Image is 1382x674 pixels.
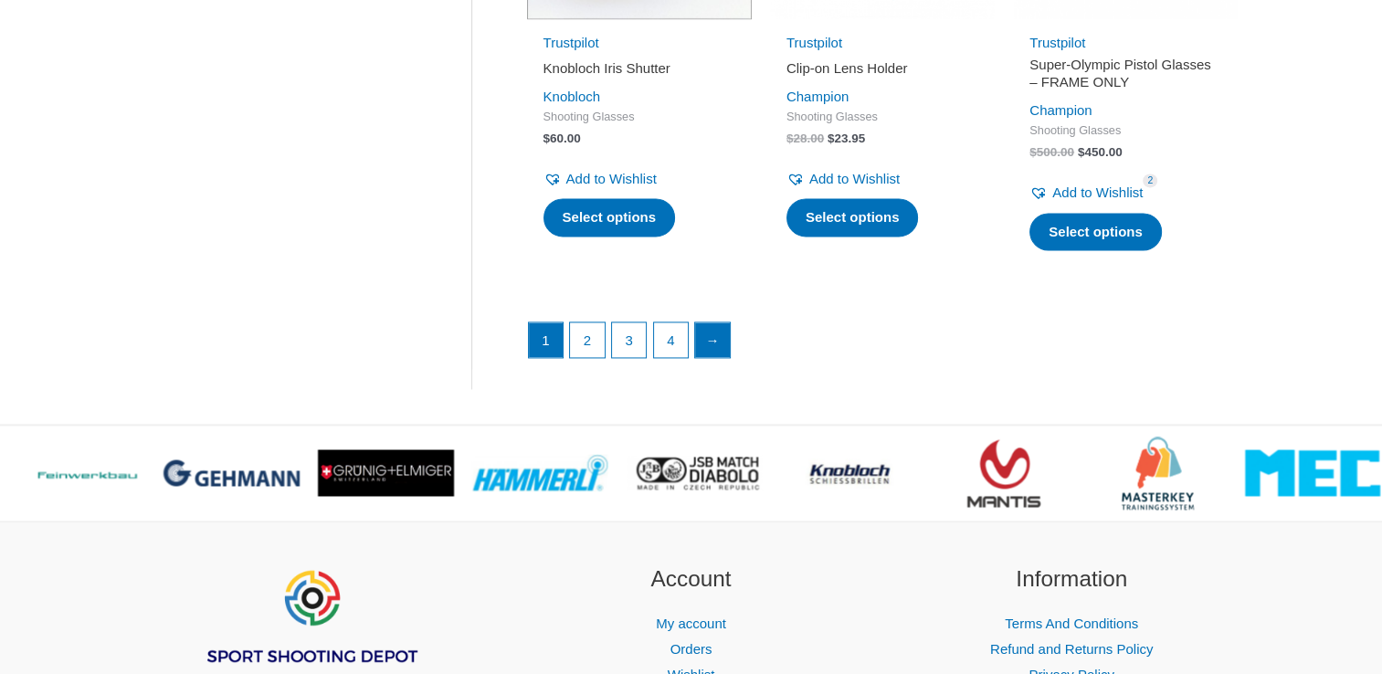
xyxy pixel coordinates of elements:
a: Terms And Conditions [1005,616,1138,631]
span: Page 1 [529,322,564,357]
a: Champion [786,89,849,104]
h2: Knobloch Iris Shutter [543,59,735,78]
span: Shooting Glasses [1029,123,1221,139]
h2: Information [904,563,1240,596]
a: Knobloch [543,89,601,104]
a: My account [656,616,726,631]
a: Trustpilot [543,35,599,50]
bdi: 28.00 [786,132,824,145]
span: $ [828,132,835,145]
bdi: 450.00 [1078,145,1123,159]
bdi: 500.00 [1029,145,1074,159]
a: Add to Wishlist [1029,180,1143,205]
h2: Clip-on Lens Holder [786,59,978,78]
a: Knobloch Iris Shutter [543,59,735,84]
span: Add to Wishlist [1052,184,1143,200]
h2: Account [523,563,859,596]
span: $ [1078,145,1085,159]
a: Select options for “Super-Olympic Pistol Glasses - FRAME ONLY” [1029,213,1162,251]
bdi: 60.00 [543,132,581,145]
a: → [695,322,730,357]
a: Select options for “Knobloch Iris Shutter” [543,198,676,237]
span: $ [786,132,794,145]
a: Page 4 [654,322,689,357]
a: Add to Wishlist [543,166,657,192]
a: Page 2 [570,322,605,357]
a: Page 3 [612,322,647,357]
a: Trustpilot [786,35,842,50]
span: Add to Wishlist [566,171,657,186]
nav: Product Pagination [527,321,1239,367]
span: Shooting Glasses [543,110,735,125]
a: Clip-on Lens Holder [786,59,978,84]
a: Super-Olympic Pistol Glasses – FRAME ONLY [1029,56,1221,99]
h2: Super-Olympic Pistol Glasses – FRAME ONLY [1029,56,1221,91]
span: $ [543,132,551,145]
bdi: 23.95 [828,132,865,145]
span: $ [1029,145,1037,159]
a: Select options for “Clip-on Lens Holder” [786,198,919,237]
a: Add to Wishlist [786,166,900,192]
a: Champion [1029,102,1092,118]
span: Shooting Glasses [786,110,978,125]
a: Refund and Returns Policy [990,641,1153,657]
span: 2 [1143,174,1157,187]
span: Add to Wishlist [809,171,900,186]
a: Trustpilot [1029,35,1085,50]
a: Orders [670,641,712,657]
